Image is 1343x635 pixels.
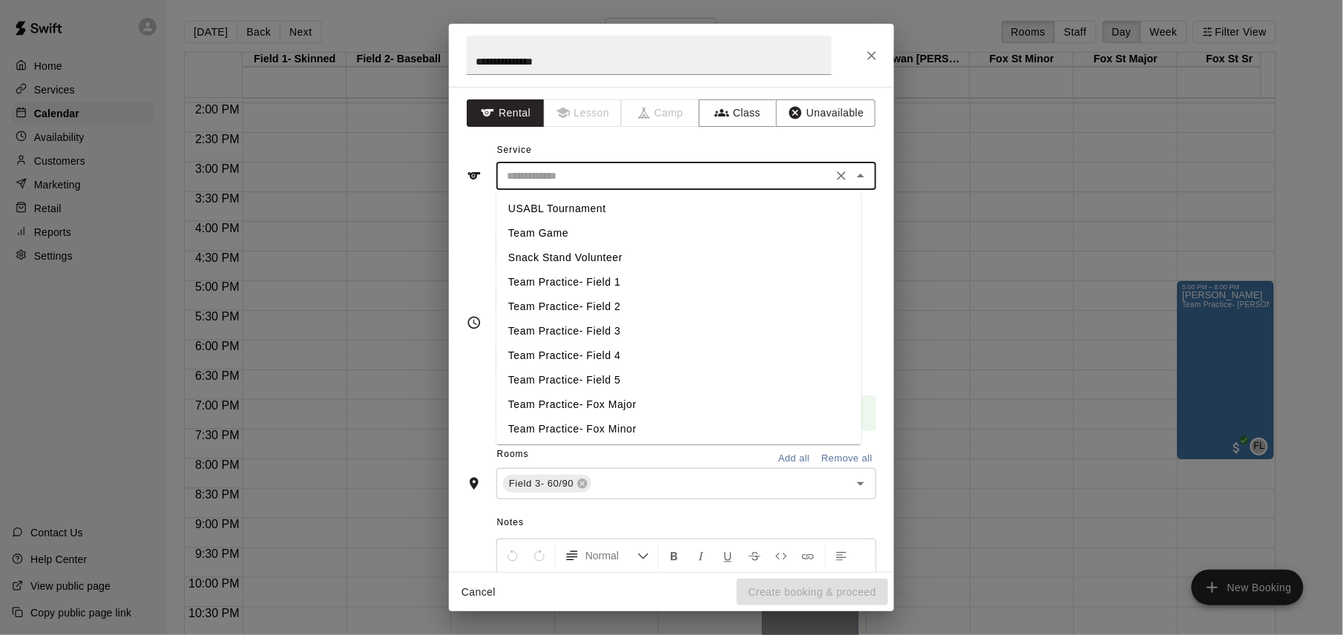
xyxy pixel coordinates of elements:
[467,168,482,183] svg: Service
[858,42,885,69] button: Close
[467,315,482,330] svg: Timing
[496,197,861,221] li: USABL Tournament
[500,569,525,596] button: Center Align
[818,447,876,470] button: Remove all
[850,165,871,186] button: Close
[497,145,532,155] span: Service
[699,99,777,127] button: Class
[527,542,552,569] button: Redo
[829,542,854,569] button: Left Align
[850,473,871,494] button: Open
[496,441,861,466] li: Team Practice- [PERSON_NAME]
[622,99,700,127] span: Camps can only be created in the Services page
[715,542,741,569] button: Format Underline
[467,476,482,491] svg: Rooms
[496,343,861,368] li: Team Practice- Field 4
[496,221,861,246] li: Team Game
[497,511,876,535] span: Notes
[496,270,861,295] li: Team Practice- Field 1
[742,542,767,569] button: Format Strikethrough
[503,475,591,493] div: Field 3- 60/90
[769,542,794,569] button: Insert Code
[585,548,637,563] span: Normal
[503,476,579,491] span: Field 3- 60/90
[496,368,861,392] li: Team Practice- Field 5
[500,542,525,569] button: Undo
[795,542,821,569] button: Insert Link
[559,542,655,569] button: Formatting Options
[496,417,861,441] li: Team Practice- Fox Minor
[545,99,623,127] span: Lessons must be created in the Services page first
[527,569,552,596] button: Right Align
[689,542,714,569] button: Format Italics
[496,246,861,270] li: Snack Stand Volunteer
[554,569,579,596] button: Justify Align
[776,99,876,127] button: Unavailable
[497,449,529,459] span: Rooms
[496,295,861,319] li: Team Practice- Field 2
[496,392,861,417] li: Team Practice- Fox Major
[831,165,852,186] button: Clear
[467,99,545,127] button: Rental
[770,447,818,470] button: Add all
[662,542,687,569] button: Format Bold
[455,579,502,606] button: Cancel
[496,319,861,343] li: Team Practice- Field 3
